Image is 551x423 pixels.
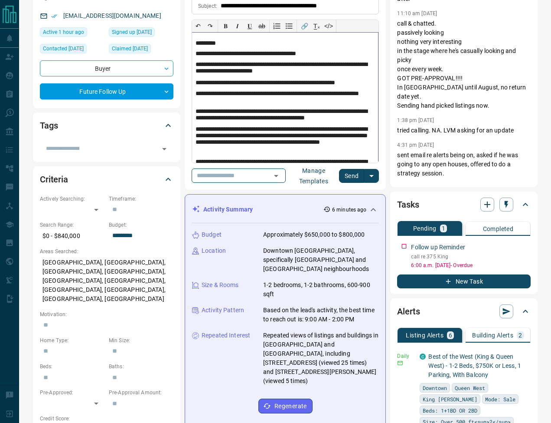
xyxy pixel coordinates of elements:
svg: Email Verified [51,13,57,19]
p: 4:31 pm [DATE] [397,142,434,148]
button: Regenerate [258,399,313,413]
p: Search Range: [40,221,104,229]
p: Subject: [198,2,217,10]
div: Buyer [40,60,173,76]
p: Motivation: [40,311,173,318]
h2: Tags [40,119,58,132]
span: Downtown [423,383,447,392]
p: sent email re alerts being on, asked if he was going to any open houses, offered to do a strategy... [397,151,531,178]
div: Tasks [397,194,531,215]
p: Repeated views of listings and buildings in [GEOGRAPHIC_DATA] and [GEOGRAPHIC_DATA], including [S... [263,331,378,386]
h2: Tasks [397,198,419,211]
p: Credit Score: [40,415,173,423]
p: 6 minutes ago [332,206,366,214]
p: Activity Pattern [202,306,244,315]
span: Beds: 1+1BD OR 2BD [423,406,477,415]
div: Thu Apr 06 2017 [109,27,173,40]
p: Approximately $650,000 to $800,000 [263,230,365,239]
p: Beds: [40,363,104,370]
p: Activity Summary [203,205,253,214]
div: Sat Mar 22 2025 [109,44,173,56]
span: Queen West [455,383,485,392]
p: Pre-Approval Amount: [109,389,173,397]
button: ↶ [192,20,204,32]
button: ↷ [204,20,216,32]
p: Listing Alerts [406,332,443,338]
p: Pre-Approved: [40,389,104,397]
span: Mode: Sale [485,395,515,403]
p: call & chatted. passively looking nothing very interesting in the stage where he's casually looki... [397,19,531,110]
button: Send [339,169,365,183]
button: Open [158,143,170,155]
button: 𝑰 [231,20,244,32]
button: New Task [397,274,531,288]
p: call re 375 King [411,253,531,261]
p: Home Type: [40,337,104,344]
button: ab [256,20,268,32]
p: Completed [483,226,514,232]
p: Building Alerts [472,332,513,338]
button: </> [323,20,335,32]
div: Tags [40,115,173,136]
p: Size & Rooms [202,281,239,290]
p: Timeframe: [109,195,173,203]
p: Follow up Reminder [411,243,465,252]
svg: Email [397,360,403,366]
div: Thu Sep 04 2025 [40,44,104,56]
p: Daily [397,352,414,360]
p: Budget [202,230,222,239]
div: Criteria [40,169,173,190]
span: Claimed [DATE] [112,44,148,53]
span: Signed up [DATE] [112,28,152,36]
p: $0 - $840,000 [40,229,104,243]
p: Actively Searching: [40,195,104,203]
p: Based on the lead's activity, the best time to reach out is: 9:00 AM - 2:00 PM [263,306,378,324]
a: Best of the West (King & Queen West) - 1-2 Beds, $750K or Less, 1 Parking, With Balcony [428,353,521,378]
p: tried calling. NA. LVM asking for an update [397,126,531,135]
p: Min Size: [109,337,173,344]
button: Bullet list [283,20,295,32]
span: Active 1 hour ago [43,28,84,36]
p: 1:38 pm [DATE] [397,117,434,123]
p: 11:10 am [DATE] [397,10,437,17]
button: 🔗 [298,20,310,32]
button: 𝐁 [219,20,231,32]
div: Mon Sep 15 2025 [40,27,104,40]
p: Downtown [GEOGRAPHIC_DATA], specifically [GEOGRAPHIC_DATA] and [GEOGRAPHIC_DATA] neighbourhoods [263,246,378,274]
div: Future Follow Up [40,83,173,99]
p: 6 [449,332,452,338]
p: Location [202,246,226,255]
div: Alerts [397,301,531,322]
button: Manage Templates [288,169,339,183]
p: 1 [442,225,445,231]
p: Budget: [109,221,173,229]
button: Numbered list [271,20,283,32]
span: Contacted [DATE] [43,44,84,53]
p: Areas Searched: [40,248,173,255]
h2: Alerts [397,304,420,318]
p: [GEOGRAPHIC_DATA], [GEOGRAPHIC_DATA], [GEOGRAPHIC_DATA], [GEOGRAPHIC_DATA], [GEOGRAPHIC_DATA], [G... [40,255,173,306]
p: Repeated Interest [202,331,250,340]
button: 𝐔 [244,20,256,32]
p: 6:00 a.m. [DATE] - Overdue [411,261,531,269]
s: ab [258,23,265,30]
p: 1-2 bedrooms, 1-2 bathrooms, 600-900 sqft [263,281,378,299]
div: split button [339,169,379,183]
span: 𝐔 [248,23,252,30]
span: King [PERSON_NAME] [423,395,477,403]
p: Baths: [109,363,173,370]
h2: Criteria [40,172,68,186]
p: 2 [518,332,522,338]
div: Activity Summary6 minutes ago [192,202,378,218]
a: [EMAIL_ADDRESS][DOMAIN_NAME] [63,12,161,19]
div: condos.ca [420,354,426,360]
button: Open [270,170,282,182]
p: Pending [413,225,437,231]
button: T̲ₓ [310,20,323,32]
